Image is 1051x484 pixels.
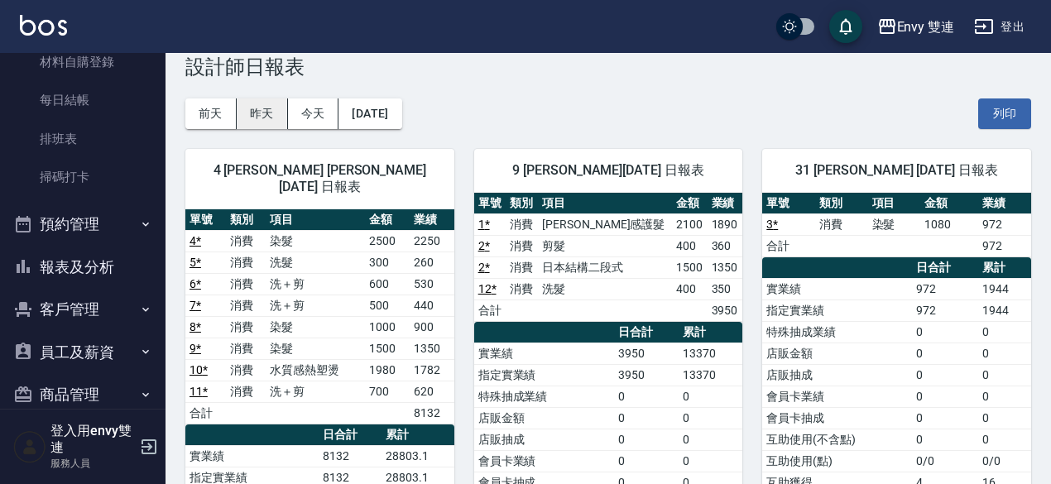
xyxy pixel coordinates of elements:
[226,316,266,338] td: 消費
[782,162,1011,179] span: 31 [PERSON_NAME] [DATE] 日報表
[266,252,365,273] td: 洗髮
[506,213,538,235] td: 消費
[614,429,678,450] td: 0
[506,256,538,278] td: 消費
[226,209,266,231] th: 類別
[474,364,615,386] td: 指定實業績
[365,273,410,295] td: 600
[266,338,365,359] td: 染髮
[762,386,912,407] td: 會員卡業績
[762,300,912,321] td: 指定實業績
[829,10,862,43] button: save
[226,252,266,273] td: 消費
[266,273,365,295] td: 洗＋剪
[410,273,454,295] td: 530
[614,364,678,386] td: 3950
[679,450,743,472] td: 0
[474,450,615,472] td: 會員卡業績
[978,386,1031,407] td: 0
[7,81,159,119] a: 每日結帳
[266,359,365,381] td: 水質感熱塑燙
[288,98,339,129] button: 今天
[7,203,159,246] button: 預約管理
[205,162,434,195] span: 4 [PERSON_NAME] [PERSON_NAME][DATE] 日報表
[679,386,743,407] td: 0
[266,295,365,316] td: 洗＋剪
[474,429,615,450] td: 店販抽成
[978,321,1031,343] td: 0
[912,278,978,300] td: 972
[912,450,978,472] td: 0/0
[365,230,410,252] td: 2500
[226,338,266,359] td: 消費
[978,364,1031,386] td: 0
[672,193,708,214] th: 金額
[226,295,266,316] td: 消費
[762,193,815,214] th: 單號
[538,278,672,300] td: 洗髮
[912,407,978,429] td: 0
[506,235,538,256] td: 消費
[614,450,678,472] td: 0
[672,235,708,256] td: 400
[967,12,1031,42] button: 登出
[266,230,365,252] td: 染髮
[20,15,67,36] img: Logo
[474,343,615,364] td: 實業績
[410,295,454,316] td: 440
[50,423,135,456] h5: 登入用envy雙連
[762,235,815,256] td: 合計
[266,316,365,338] td: 染髮
[506,193,538,214] th: 類別
[7,120,159,158] a: 排班表
[410,230,454,252] td: 2250
[410,316,454,338] td: 900
[868,213,921,235] td: 染髮
[978,98,1031,129] button: 列印
[365,209,410,231] th: 金額
[226,230,266,252] td: 消費
[978,429,1031,450] td: 0
[410,252,454,273] td: 260
[226,381,266,402] td: 消費
[226,273,266,295] td: 消費
[538,235,672,256] td: 剪髮
[410,359,454,381] td: 1782
[708,193,743,214] th: 業績
[912,300,978,321] td: 972
[871,10,962,44] button: Envy 雙連
[7,43,159,81] a: 材料自購登錄
[762,450,912,472] td: 互助使用(點)
[365,359,410,381] td: 1980
[912,429,978,450] td: 0
[266,381,365,402] td: 洗＋剪
[185,445,319,467] td: 實業績
[912,364,978,386] td: 0
[762,193,1031,257] table: a dense table
[494,162,723,179] span: 9 [PERSON_NAME][DATE] 日報表
[978,213,1031,235] td: 972
[538,256,672,278] td: 日本結構二段式
[365,295,410,316] td: 500
[762,278,912,300] td: 實業績
[382,424,454,446] th: 累計
[185,98,237,129] button: 前天
[382,445,454,467] td: 28803.1
[708,256,743,278] td: 1350
[474,407,615,429] td: 店販金額
[762,429,912,450] td: 互助使用(不含點)
[7,373,159,416] button: 商品管理
[708,235,743,256] td: 360
[538,193,672,214] th: 項目
[365,381,410,402] td: 700
[614,407,678,429] td: 0
[474,300,506,321] td: 合計
[978,278,1031,300] td: 1944
[912,343,978,364] td: 0
[978,343,1031,364] td: 0
[978,450,1031,472] td: 0/0
[410,381,454,402] td: 620
[762,364,912,386] td: 店販抽成
[474,193,506,214] th: 單號
[897,17,955,37] div: Envy 雙連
